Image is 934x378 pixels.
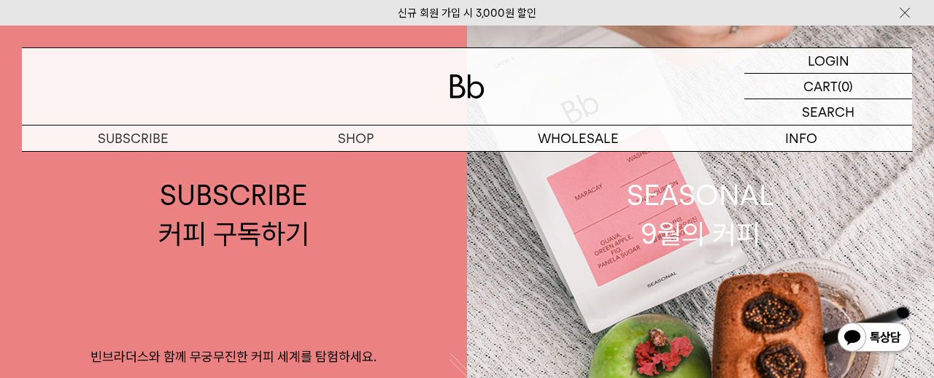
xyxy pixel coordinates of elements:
[398,7,536,20] a: 신규 회원 가입 시 3,000원 할인
[158,176,309,253] div: SUBSCRIBE 커피 구독하기
[836,321,912,356] img: 카카오톡 채널 1:1 채팅 버튼
[244,126,467,151] a: SHOP
[690,126,912,151] p: INFO
[803,74,838,99] p: CART
[467,126,690,151] p: WHOLESALE
[744,48,912,74] a: LOGIN
[744,74,912,99] a: CART (0)
[838,74,853,99] p: (0)
[22,126,244,151] a: SUBSCRIBE
[808,48,849,73] p: LOGIN
[802,99,854,125] p: SEARCH
[627,176,774,253] div: SEASONAL 9월의 커피
[449,74,485,99] img: 로고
